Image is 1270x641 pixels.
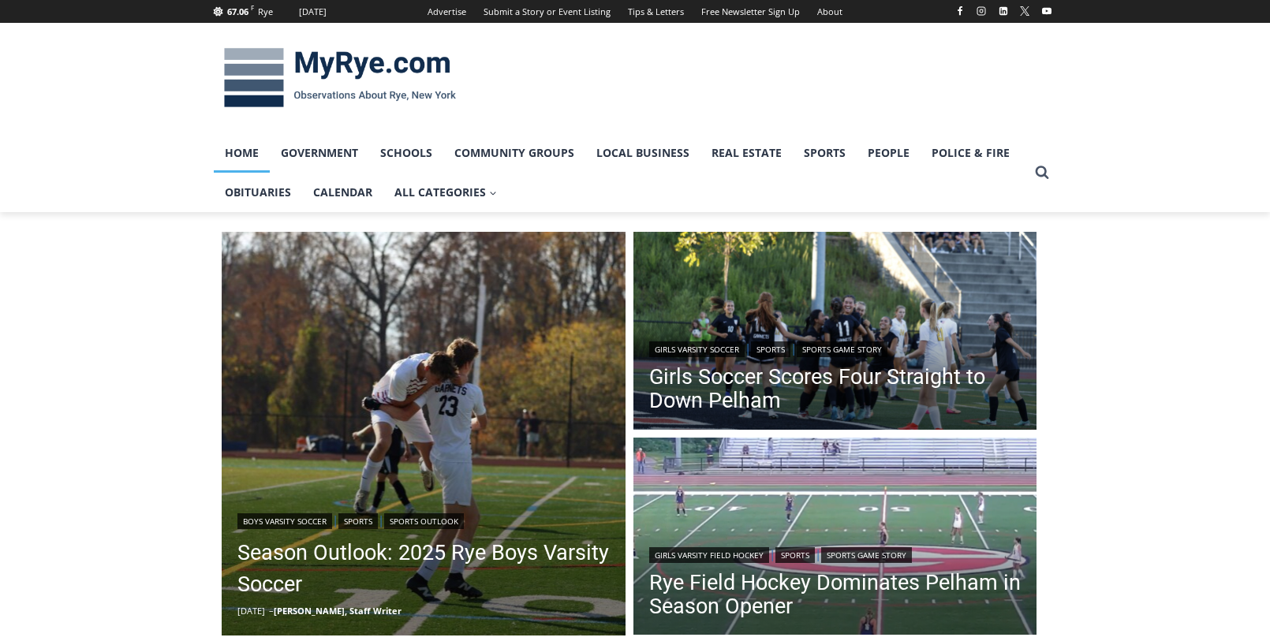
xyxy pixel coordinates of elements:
a: All Categories [383,173,508,212]
img: (PHOTO: The Rye Girls Field Hockey Team defeated Pelham 3-0 on Tuesday to move to 3-0 in 2024.) [633,438,1037,639]
span: – [269,605,274,617]
a: Real Estate [700,133,793,173]
a: [PERSON_NAME], Staff Writer [274,605,402,617]
div: | | [237,510,610,529]
a: Schools [369,133,443,173]
a: Community Groups [443,133,585,173]
a: X [1015,2,1034,20]
a: Obituaries [214,173,302,212]
span: F [251,3,254,12]
a: Local Business [585,133,700,173]
a: Sports [751,341,790,357]
a: Boys Varsity Soccer [237,513,332,529]
span: 67.06 [227,6,248,17]
time: [DATE] [237,605,265,617]
a: Sports Outlook [384,513,464,529]
a: Linkedin [994,2,1013,20]
a: Girls Varsity Field Hockey [649,547,769,563]
a: Sports [775,547,815,563]
button: View Search Form [1028,158,1056,187]
img: (PHOTO: Rye Girls Soccer's Samantha Yeh scores a goal in her team's 4-1 victory over Pelham on Se... [633,232,1037,434]
div: | | [649,338,1022,357]
a: Facebook [951,2,969,20]
a: Sports Game Story [797,341,887,357]
a: YouTube [1037,2,1056,20]
div: [DATE] [299,5,327,19]
a: Read More Girls Soccer Scores Four Straight to Down Pelham [633,232,1037,434]
a: Girls Soccer Scores Four Straight to Down Pelham [649,365,1022,412]
a: Home [214,133,270,173]
a: Read More Season Outlook: 2025 Rye Boys Varsity Soccer [222,232,626,635]
a: Calendar [302,173,383,212]
a: People [857,133,921,173]
a: Read More Rye Field Hockey Dominates Pelham in Season Opener [633,438,1037,639]
nav: Primary Navigation [214,133,1028,213]
a: Sports [793,133,857,173]
span: All Categories [394,184,497,201]
a: Girls Varsity Soccer [649,341,745,357]
a: Police & Fire [921,133,1021,173]
div: | | [649,544,1022,563]
a: Instagram [972,2,991,20]
a: Rye Field Hockey Dominates Pelham in Season Opener [649,571,1022,618]
img: (PHOTO: Alex van der Voort and Lex Cox of Rye Boys Varsity Soccer on Thursday, October 31, 2024 f... [222,232,626,635]
img: MyRye.com [214,37,466,119]
a: Season Outlook: 2025 Rye Boys Varsity Soccer [237,537,610,600]
div: Rye [258,5,273,19]
a: Sports Game Story [821,547,912,563]
a: Sports [338,513,378,529]
a: Government [270,133,369,173]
